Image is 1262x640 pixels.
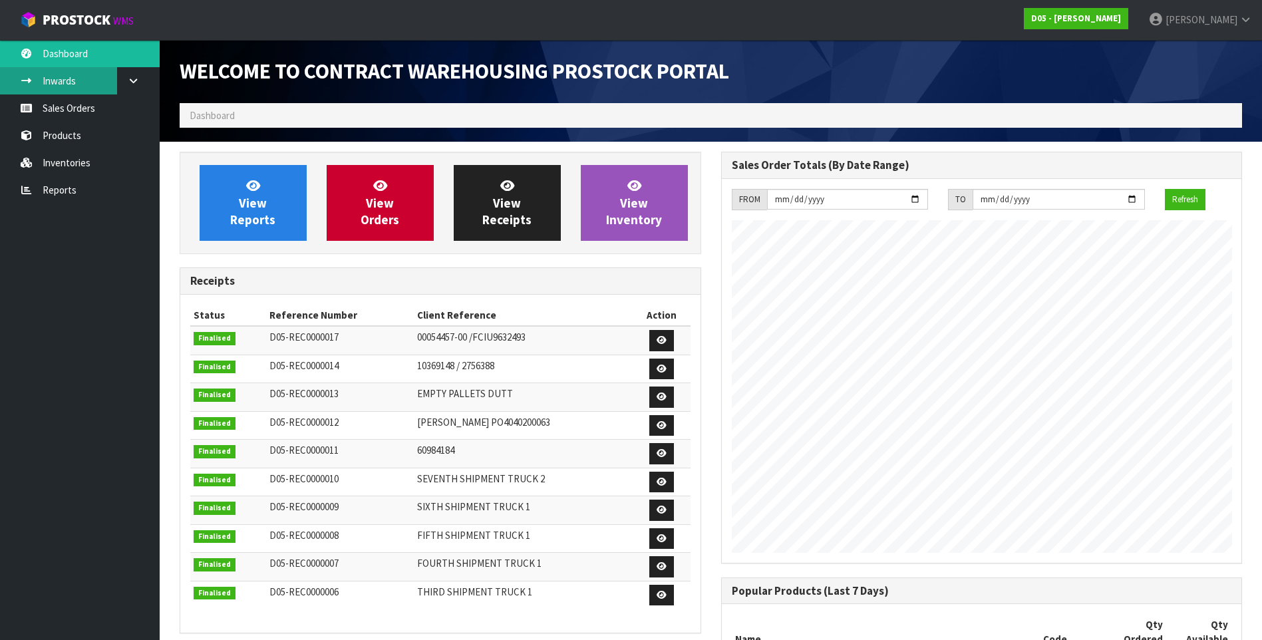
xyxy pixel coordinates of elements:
[194,332,236,345] span: Finalised
[482,178,532,228] span: View Receipts
[269,416,339,428] span: D05-REC0000012
[194,417,236,430] span: Finalised
[269,529,339,542] span: D05-REC0000008
[417,331,526,343] span: 00054457-00 /FCIU9632493
[269,359,339,372] span: D05-REC0000014
[417,529,530,542] span: FIFTH SHIPMENT TRUCK 1
[194,502,236,515] span: Finalised
[269,387,339,400] span: D05-REC0000013
[732,585,1232,597] h3: Popular Products (Last 7 Days)
[948,189,973,210] div: TO
[327,165,434,241] a: ViewOrders
[269,557,339,569] span: D05-REC0000007
[180,58,729,84] span: Welcome to Contract Warehousing ProStock Portal
[414,305,633,326] th: Client Reference
[266,305,414,326] th: Reference Number
[190,275,691,287] h3: Receipts
[1166,13,1237,26] span: [PERSON_NAME]
[194,558,236,571] span: Finalised
[269,472,339,485] span: D05-REC0000010
[190,305,266,326] th: Status
[269,585,339,598] span: D05-REC0000006
[417,500,530,513] span: SIXTH SHIPMENT TRUCK 1
[732,159,1232,172] h3: Sales Order Totals (By Date Range)
[194,530,236,544] span: Finalised
[194,445,236,458] span: Finalised
[417,416,550,428] span: [PERSON_NAME] PO4040200063
[417,359,494,372] span: 10369148 / 2756388
[230,178,275,228] span: View Reports
[361,178,399,228] span: View Orders
[633,305,690,326] th: Action
[269,331,339,343] span: D05-REC0000017
[1165,189,1205,210] button: Refresh
[454,165,561,241] a: ViewReceipts
[417,387,513,400] span: EMPTY PALLETS DUTT
[606,178,662,228] span: View Inventory
[20,11,37,28] img: cube-alt.png
[581,165,688,241] a: ViewInventory
[417,444,454,456] span: 60984184
[190,109,235,122] span: Dashboard
[194,389,236,402] span: Finalised
[269,444,339,456] span: D05-REC0000011
[113,15,134,27] small: WMS
[417,585,532,598] span: THIRD SHIPMENT TRUCK 1
[194,587,236,600] span: Finalised
[732,189,767,210] div: FROM
[269,500,339,513] span: D05-REC0000009
[200,165,307,241] a: ViewReports
[43,11,110,29] span: ProStock
[1031,13,1121,24] strong: D05 - [PERSON_NAME]
[194,361,236,374] span: Finalised
[194,474,236,487] span: Finalised
[417,557,542,569] span: FOURTH SHIPMENT TRUCK 1
[417,472,545,485] span: SEVENTH SHIPMENT TRUCK 2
